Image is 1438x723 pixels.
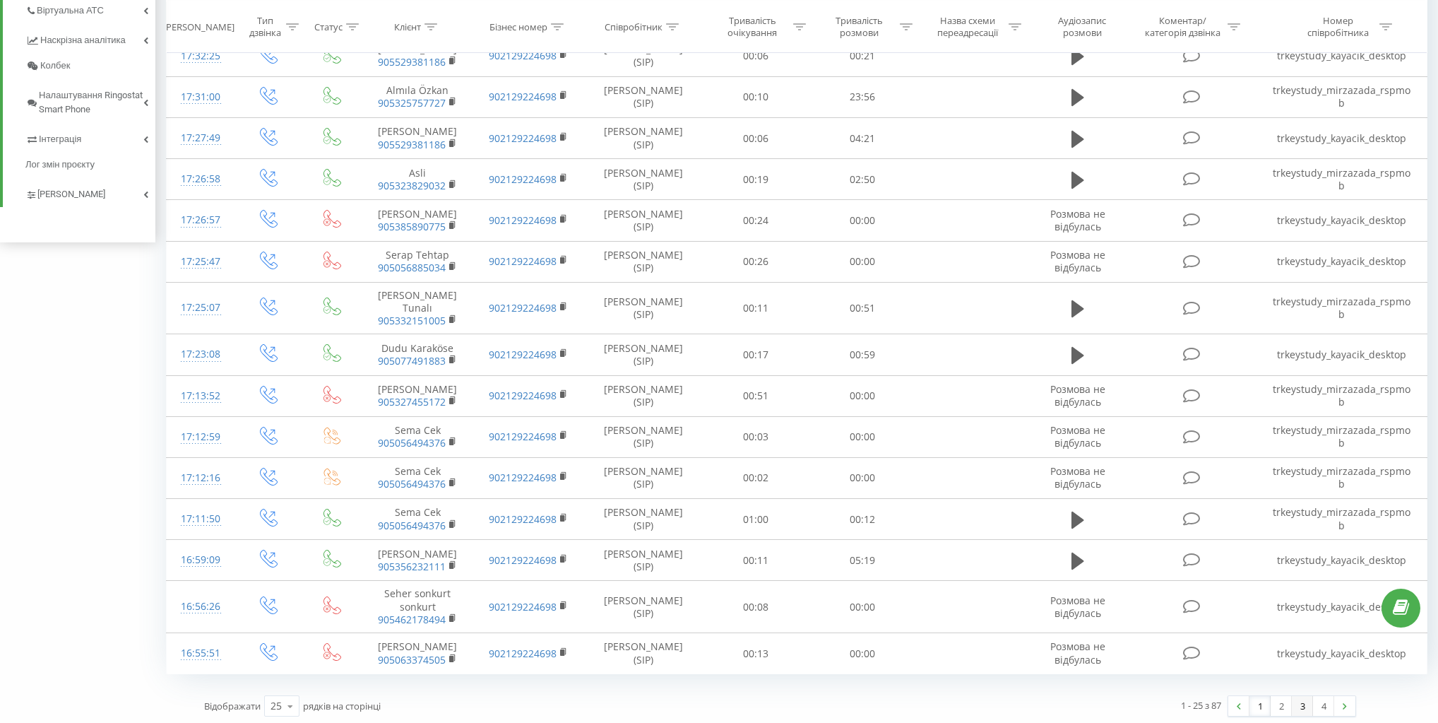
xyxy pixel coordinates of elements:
a: [PERSON_NAME] [25,177,155,207]
td: 00:00 [809,200,916,241]
a: 905325757727 [378,96,446,110]
a: 905462178494 [378,613,446,626]
td: 00:08 [703,581,809,633]
td: 00:19 [703,159,809,200]
td: 00:59 [809,334,916,375]
span: Інтеграція [39,132,81,146]
td: trkeystudy_mirzazada_rspmob [1256,375,1427,416]
td: 00:10 [703,76,809,117]
td: [PERSON_NAME] [362,118,473,159]
div: Номер співробітника [1300,15,1376,39]
div: 1 - 25 з 87 [1181,698,1221,712]
td: trkeystudy_mirzazada_rspmob [1256,159,1427,200]
a: 902129224698 [489,90,557,103]
a: 905056494376 [378,519,446,532]
a: 902129224698 [489,348,557,361]
td: trkeystudy_kayacik_desktop [1256,118,1427,159]
span: Розмова не відбулась [1050,248,1105,274]
div: Співробітник [605,20,662,33]
span: Віртуальна АТС [37,4,104,18]
span: Розмова не відбулась [1050,423,1105,449]
td: [PERSON_NAME] (SIP) [583,457,703,498]
td: 00:00 [809,416,916,457]
td: 00:17 [703,334,809,375]
td: [PERSON_NAME] (SIP) [583,282,703,334]
div: Аудіозапис розмови [1039,15,1125,39]
a: 905385890775 [378,220,446,233]
td: Serap Tehtap [362,241,473,282]
td: trkeystudy_mirzazada_rspmob [1256,76,1427,117]
td: [PERSON_NAME] (SIP) [583,200,703,241]
a: 902129224698 [489,512,557,526]
div: 17:26:57 [181,206,220,234]
div: Тип дзвінка [247,15,283,39]
a: 902129224698 [489,254,557,268]
td: [PERSON_NAME] (SIP) [583,76,703,117]
td: Seher sonkurt sonkurt [362,581,473,633]
a: 902129224698 [489,647,557,660]
td: [PERSON_NAME] (SIP) [583,35,703,76]
td: [PERSON_NAME] Tunalı [362,282,473,334]
a: 902129224698 [489,301,557,315]
td: Asli [362,159,473,200]
td: [PERSON_NAME] (SIP) [583,159,703,200]
td: Almıla Özkan [362,76,473,117]
td: trkeystudy_mirzazada_rspmob [1256,416,1427,457]
td: 00:11 [703,540,809,581]
td: [PERSON_NAME] [362,540,473,581]
div: Тривалість розмови [822,15,896,39]
td: 00:00 [809,375,916,416]
td: 00:12 [809,499,916,540]
td: [PERSON_NAME] (SIP) [583,499,703,540]
a: 1 [1249,696,1271,716]
a: 905063374505 [378,653,446,666]
td: trkeystudy_kayacik_desktop [1256,581,1427,633]
td: 00:51 [703,375,809,416]
td: 02:50 [809,159,916,200]
div: 17:32:25 [181,42,220,70]
div: [PERSON_NAME] [163,20,234,33]
a: Налаштування Ringostat Smart Phone [25,78,155,122]
td: trkeystudy_mirzazada_rspmob [1256,499,1427,540]
td: 00:24 [703,200,809,241]
a: 905077491883 [378,354,446,368]
td: trkeystudy_mirzazada_rspmob [1256,457,1427,498]
div: 17:27:49 [181,124,220,152]
td: 00:00 [809,241,916,282]
span: Наскрізна аналітика [40,33,126,47]
td: [PERSON_NAME] (SIP) [583,375,703,416]
a: 2 [1271,696,1292,716]
div: 16:59:09 [181,546,220,574]
div: 17:25:47 [181,248,220,276]
a: 3 [1292,696,1313,716]
td: [PERSON_NAME] (SIP) [583,334,703,375]
span: Відображати [204,700,261,712]
td: Dudu Karaköse [362,334,473,375]
td: [PERSON_NAME] [362,200,473,241]
a: 902129224698 [489,213,557,227]
a: 905323829032 [378,179,446,192]
div: 17:25:07 [181,294,220,322]
span: рядків на сторінці [303,700,381,712]
td: 00:21 [809,35,916,76]
td: [PERSON_NAME] [362,633,473,674]
td: Sema Cek [362,499,473,540]
div: Бізнес номер [489,20,547,33]
a: 902129224698 [489,131,557,145]
a: Інтеграція [25,122,155,152]
a: 905332151005 [378,314,446,327]
td: 00:06 [703,35,809,76]
td: trkeystudy_kayacik_desktop [1256,35,1427,76]
div: 17:12:16 [181,464,220,492]
td: [PERSON_NAME] [362,35,473,76]
a: 902129224698 [489,600,557,613]
a: 902129224698 [489,49,557,62]
td: 01:00 [703,499,809,540]
td: trkeystudy_kayacik_desktop [1256,540,1427,581]
a: 905056494376 [378,477,446,490]
div: 16:56:26 [181,593,220,621]
div: 17:23:08 [181,341,220,368]
td: 00:26 [703,241,809,282]
td: [PERSON_NAME] (SIP) [583,540,703,581]
a: 902129224698 [489,389,557,402]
